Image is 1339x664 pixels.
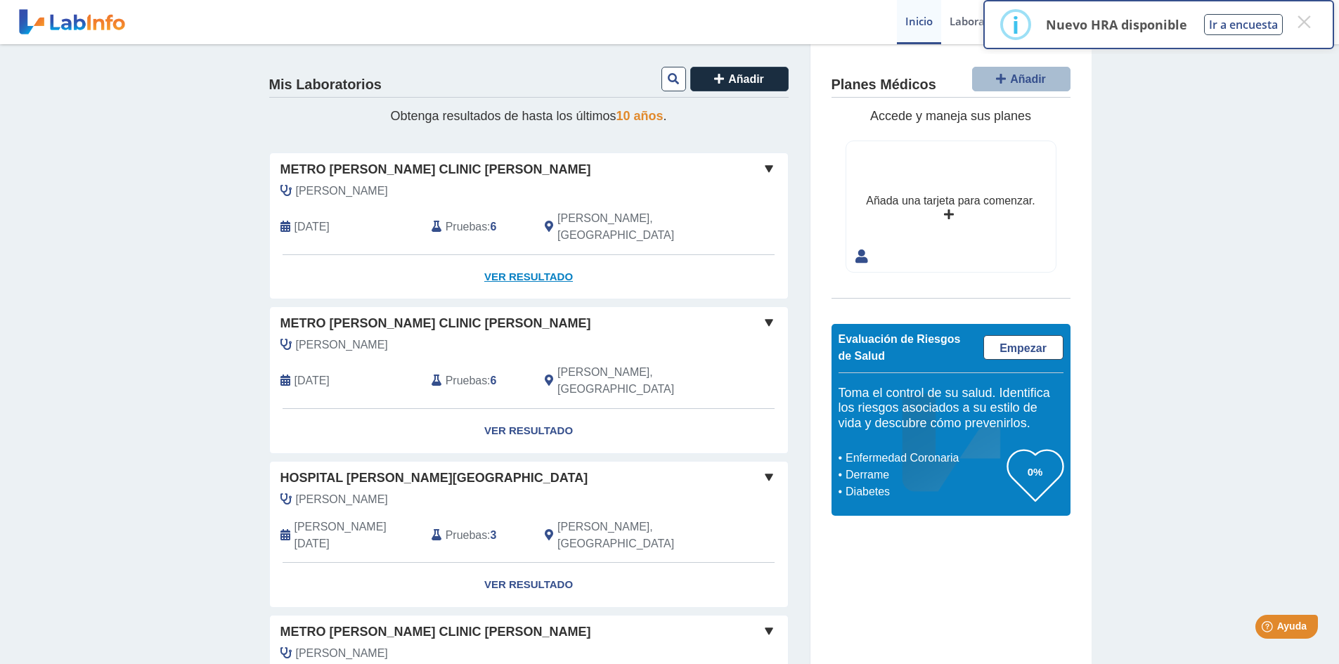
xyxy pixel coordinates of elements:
span: Empezar [1000,342,1047,354]
span: Hospital [PERSON_NAME][GEOGRAPHIC_DATA] [280,469,588,488]
h4: Mis Laboratorios [269,77,382,93]
div: : [421,519,534,552]
span: 2024-01-22 [295,519,421,552]
span: Figueroa Cedeno, Sonia [296,491,388,508]
button: Añadir [690,67,789,91]
h4: Planes Médicos [832,77,936,93]
span: Pruebas [446,219,487,235]
span: Añadir [1010,73,1046,85]
span: Pruebas [446,372,487,389]
a: Ver Resultado [270,255,788,299]
div: Añada una tarjeta para comenzar. [866,193,1035,209]
span: Ponce, PR [557,210,713,244]
span: Ponce, PR [557,364,713,398]
p: Nuevo HRA disponible [1046,16,1187,33]
span: Evaluación de Riesgos de Salud [839,333,961,362]
span: Metro [PERSON_NAME] Clinic [PERSON_NAME] [280,160,591,179]
span: Metro [PERSON_NAME] Clinic [PERSON_NAME] [280,314,591,333]
span: Pruebas [446,527,487,544]
b: 3 [491,529,497,541]
span: Metro [PERSON_NAME] Clinic [PERSON_NAME] [280,623,591,642]
div: : [421,210,534,244]
span: 2025-08-13 [295,219,330,235]
span: 10 años [616,109,664,123]
div: : [421,364,534,398]
a: Empezar [983,335,1063,360]
li: Diabetes [842,483,1007,500]
a: Ver Resultado [270,563,788,607]
a: Ver Resultado [270,409,788,453]
span: Obtenga resultados de hasta los últimos . [390,109,666,123]
span: Figueroa Cedeno, Sonia [296,183,388,200]
b: 6 [491,375,497,386]
button: Ir a encuesta [1204,14,1283,35]
span: Velazquez Torres, Roberto [296,645,388,662]
li: Derrame [842,467,1007,483]
iframe: Help widget launcher [1214,609,1324,649]
span: 2025-02-13 [295,372,330,389]
li: Enfermedad Coronaria [842,450,1007,467]
h5: Toma el control de su salud. Identifica los riesgos asociados a su estilo de vida y descubre cómo... [839,386,1063,431]
span: Ponce, PR [557,519,713,552]
button: Close this dialog [1291,9,1317,34]
div: i [1012,12,1019,37]
h3: 0% [1007,463,1063,481]
span: Figueroa Cedeno, Sonia [296,337,388,353]
button: Añadir [972,67,1070,91]
b: 6 [491,221,497,233]
span: Accede y maneja sus planes [870,109,1031,123]
span: Añadir [728,73,764,85]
